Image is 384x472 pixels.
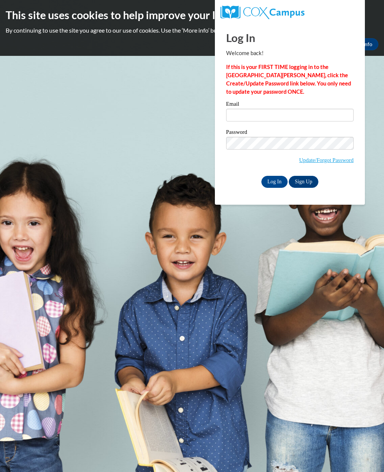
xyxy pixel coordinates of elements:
h2: This site uses cookies to help improve your learning experience. [6,7,378,22]
img: COX Campus [220,6,304,19]
strong: If this is your FIRST TIME logging in to the [GEOGRAPHIC_DATA][PERSON_NAME], click the Create/Upd... [226,64,351,95]
a: Sign Up [289,176,318,188]
label: Email [226,101,354,109]
label: Password [226,129,354,137]
a: Update/Forgot Password [299,157,354,163]
p: Welcome back! [226,49,354,57]
h1: Log In [226,30,354,45]
input: Log In [261,176,288,188]
p: By continuing to use the site you agree to our use of cookies. Use the ‘More info’ button to read... [6,26,378,34]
